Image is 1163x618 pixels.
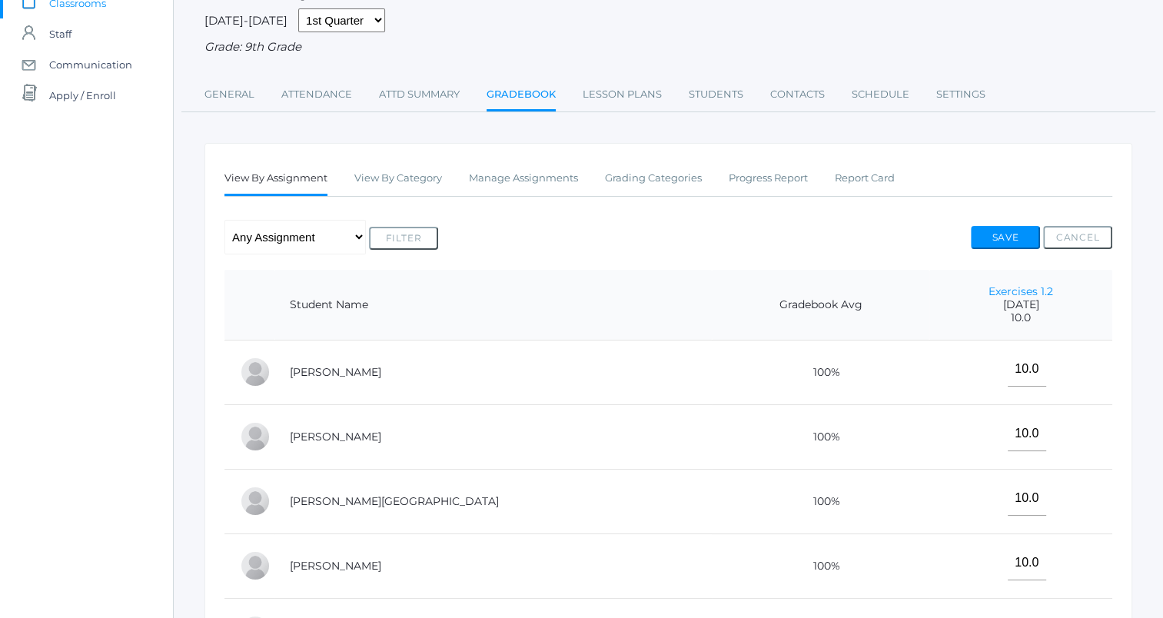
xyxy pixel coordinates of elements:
th: Gradebook Avg [712,270,930,341]
a: Progress Report [729,163,808,194]
a: Attendance [281,79,352,110]
span: Apply / Enroll [49,80,116,111]
div: Grade: 9th Grade [204,38,1132,56]
button: Save [971,226,1040,249]
a: Lesson Plans [583,79,662,110]
span: [DATE]-[DATE] [204,13,287,28]
a: Settings [936,79,985,110]
span: Staff [49,18,71,49]
div: Wyatt Hill [240,550,271,581]
td: 100% [712,469,930,533]
a: Schedule [852,79,909,110]
a: [PERSON_NAME] [290,365,381,379]
div: Austin Hill [240,486,271,517]
td: 100% [712,340,930,404]
div: Reese Carr [240,357,271,387]
a: View By Category [354,163,442,194]
a: Gradebook [487,79,556,112]
th: Student Name [274,270,712,341]
span: 10.0 [945,311,1097,324]
div: LaRae Erner [240,421,271,452]
a: Contacts [770,79,825,110]
a: Attd Summary [379,79,460,110]
a: [PERSON_NAME] [290,430,381,444]
a: Report Card [835,163,895,194]
a: Exercises 1.2 [989,284,1053,298]
span: Communication [49,49,132,80]
a: [PERSON_NAME][GEOGRAPHIC_DATA] [290,494,499,508]
button: Cancel [1043,226,1112,249]
a: Students [689,79,743,110]
a: Manage Assignments [469,163,578,194]
a: Grading Categories [605,163,702,194]
a: View By Assignment [224,163,327,196]
button: Filter [369,227,438,250]
a: General [204,79,254,110]
span: [DATE] [945,298,1097,311]
td: 100% [712,404,930,469]
a: [PERSON_NAME] [290,559,381,573]
td: 100% [712,533,930,598]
